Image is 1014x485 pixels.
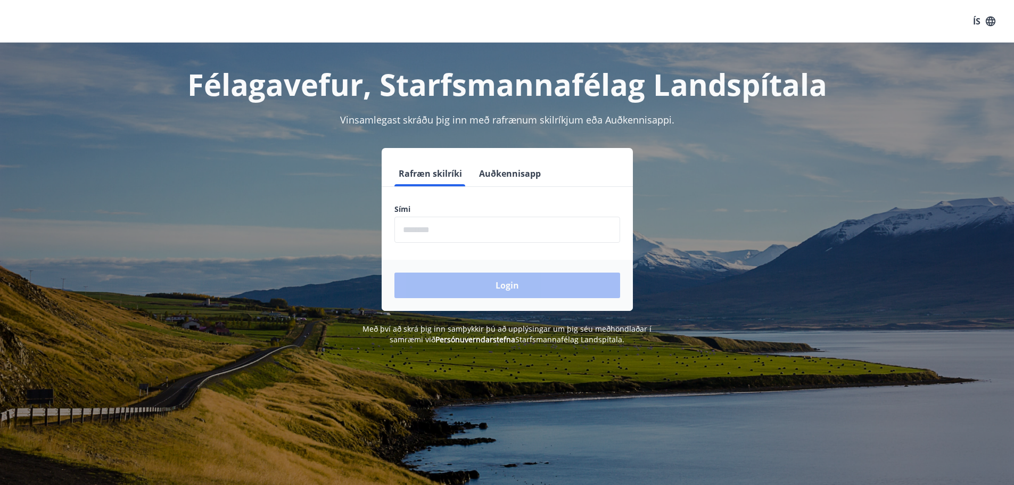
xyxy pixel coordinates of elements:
span: Vinsamlegast skráðu þig inn með rafrænum skilríkjum eða Auðkennisappi. [340,113,674,126]
button: Auðkennisapp [475,161,545,186]
button: ÍS [967,12,1001,31]
span: Með því að skrá þig inn samþykkir þú að upplýsingar um þig séu meðhöndlaðar í samræmi við Starfsm... [362,324,652,344]
a: Persónuverndarstefna [435,334,515,344]
label: Sími [394,204,620,215]
button: Rafræn skilríki [394,161,466,186]
h1: Félagavefur, Starfsmannafélag Landspítala [137,64,878,104]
